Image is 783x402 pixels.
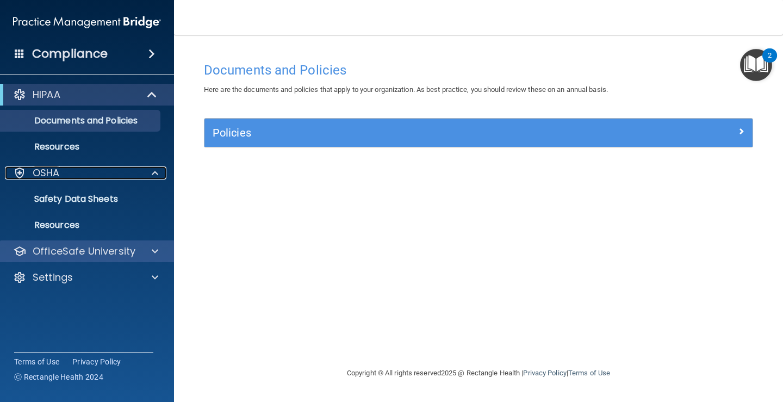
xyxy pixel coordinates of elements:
div: 2 [768,55,772,70]
p: OSHA [33,166,60,180]
a: OfficeSafe University [13,245,158,258]
p: Safety Data Sheets [7,194,156,205]
p: Documents and Policies [7,115,156,126]
a: Terms of Use [14,356,59,367]
iframe: Drift Widget Chat Controller [595,325,770,369]
img: PMB logo [13,11,161,33]
h5: Policies [213,127,607,139]
a: HIPAA [13,88,158,101]
button: Open Resource Center, 2 new notifications [740,49,772,81]
a: Policies [213,124,744,141]
div: Copyright © All rights reserved 2025 @ Rectangle Health | | [280,356,677,391]
a: OSHA [13,166,158,180]
a: Privacy Policy [72,356,121,367]
span: Here are the documents and policies that apply to your organization. As best practice, you should... [204,85,608,94]
a: Settings [13,271,158,284]
a: Privacy Policy [523,369,566,377]
h4: Documents and Policies [204,63,753,77]
p: OfficeSafe University [33,245,135,258]
h4: Compliance [32,46,108,61]
p: Resources [7,220,156,231]
p: Settings [33,271,73,284]
p: Resources [7,141,156,152]
span: Ⓒ Rectangle Health 2024 [14,372,103,382]
p: HIPAA [33,88,60,101]
a: Terms of Use [568,369,610,377]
